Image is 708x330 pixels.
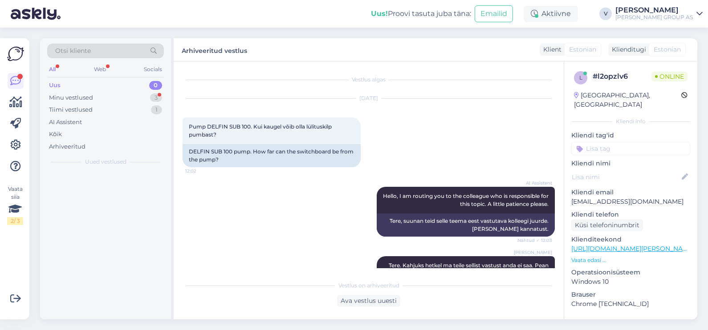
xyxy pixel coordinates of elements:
div: [PERSON_NAME] GROUP AS [615,14,693,21]
div: Vaata siia [7,185,23,225]
span: Vestlus on arhiveeritud [338,282,399,290]
input: Lisa nimi [572,172,680,182]
div: Minu vestlused [49,93,93,102]
div: Kõik [49,130,62,139]
span: Estonian [654,45,681,54]
div: Proovi tasuta juba täna: [371,8,471,19]
p: Kliendi tag'id [571,131,690,140]
p: [EMAIL_ADDRESS][DOMAIN_NAME] [571,197,690,206]
p: Windows 10 [571,277,690,286]
div: Kliendi info [571,117,690,125]
div: V [599,8,612,20]
button: Emailid [475,5,513,22]
p: Kliendi email [571,188,690,197]
div: [PERSON_NAME] [615,7,693,14]
span: Hello, I am routing you to the colleague who is responsible for this topic. A little patience ple... [383,193,550,207]
div: Klient [540,45,562,54]
span: l [579,74,582,81]
span: Uued vestlused [85,158,126,166]
p: Operatsioonisüsteem [571,268,690,277]
div: [DATE] [183,94,555,102]
div: Tere, suunan teid selle teema eest vastutava kolleegi juurde. [PERSON_NAME] kannatust. [377,213,555,237]
span: Pump DELFIN SUB 100. Kui kaugel võib olla lülituskilp pumbast? [189,123,333,138]
div: Küsi telefoninumbrit [571,219,643,231]
p: Vaata edasi ... [571,256,690,264]
div: Klienditugi [608,45,646,54]
span: Nähtud ✓ 12:03 [517,237,552,244]
div: All [47,64,57,75]
div: 2 / 3 [7,217,23,225]
img: Askly Logo [7,45,24,62]
input: Lisa tag [571,142,690,155]
a: [PERSON_NAME][PERSON_NAME] GROUP AS [615,7,703,21]
span: Tere. Kahjuks hetkel ma teile sellist vastust anda ei saa. Pean hankijatelt uurima. Kas te oleksi... [389,262,550,285]
p: Klienditeekond [571,235,690,244]
div: 1 [151,105,162,114]
div: Vestlus algas [183,76,555,84]
span: Online [651,72,688,81]
div: Arhiveeritud [49,142,85,151]
div: [PERSON_NAME] [571,318,690,326]
b: Uus! [371,9,388,18]
span: [PERSON_NAME] [514,249,552,256]
p: Kliendi telefon [571,210,690,219]
div: 3 [150,93,162,102]
div: Tiimi vestlused [49,105,93,114]
div: [GEOGRAPHIC_DATA], [GEOGRAPHIC_DATA] [574,91,681,109]
a: [URL][DOMAIN_NAME][PERSON_NAME] [571,245,694,253]
span: Otsi kliente [55,46,91,56]
div: Ava vestlus uuesti [337,295,400,307]
div: 0 [149,81,162,90]
span: 12:02 [185,168,219,174]
label: Arhiveeritud vestlus [182,44,247,56]
div: DELFIN SUB 100 pump. How far can the switchboard be from the pump? [183,144,361,167]
div: Web [92,64,108,75]
div: Socials [142,64,164,75]
span: Estonian [569,45,596,54]
div: Aktiivne [524,6,578,22]
div: # l2opzlv6 [593,71,651,82]
span: AI Assistent [519,180,552,186]
p: Brauser [571,290,690,299]
div: Uus [49,81,61,90]
p: Chrome [TECHNICAL_ID] [571,299,690,309]
div: AI Assistent [49,118,82,127]
p: Kliendi nimi [571,159,690,168]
